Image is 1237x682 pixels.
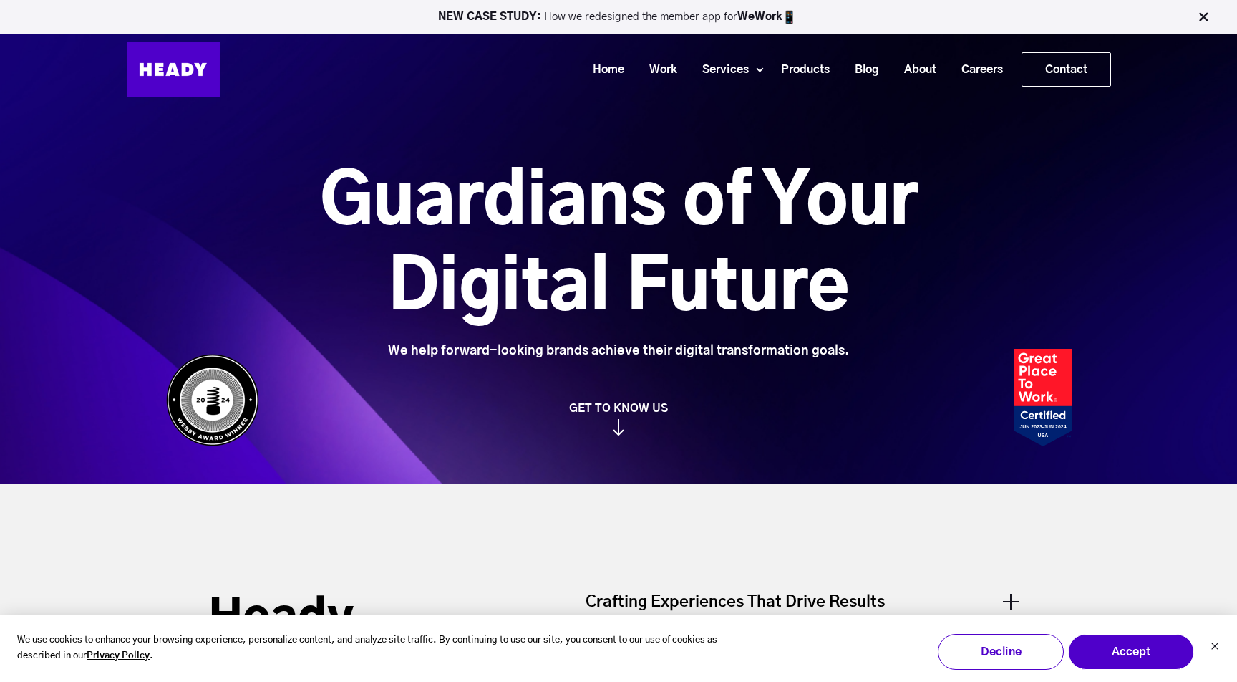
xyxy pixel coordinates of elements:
[943,57,1010,83] a: Careers
[782,10,797,24] img: app emoji
[234,52,1111,87] div: Navigation Menu
[684,57,756,83] a: Services
[613,419,624,436] img: arrow_down
[737,11,782,22] a: WeWork
[166,354,259,446] img: Heady_WebbyAward_Winner-4
[438,11,544,22] strong: NEW CASE STUDY:
[240,343,998,359] div: We help forward-looking brands achieve their digital transformation goals.
[87,648,150,665] a: Privacy Policy
[1211,640,1219,655] button: Dismiss cookie banner
[1068,634,1194,670] button: Accept
[1196,10,1211,24] img: Close Bar
[938,634,1064,670] button: Decline
[127,42,220,97] img: Heady_Logo_Web-01 (1)
[17,633,725,666] p: We use cookies to enhance your browsing experience, personalize content, and analyze site traffic...
[1022,53,1110,86] a: Contact
[159,401,1079,436] a: GET TO KNOW US
[1014,349,1072,446] img: Heady_2023_Certification_Badge
[886,57,943,83] a: About
[837,57,886,83] a: Blog
[6,10,1231,24] p: How we redesigned the member app for
[586,591,1029,628] div: Crafting Experiences That Drive Results
[240,160,998,332] h1: Guardians of Your Digital Future
[575,57,631,83] a: Home
[763,57,837,83] a: Products
[631,57,684,83] a: Work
